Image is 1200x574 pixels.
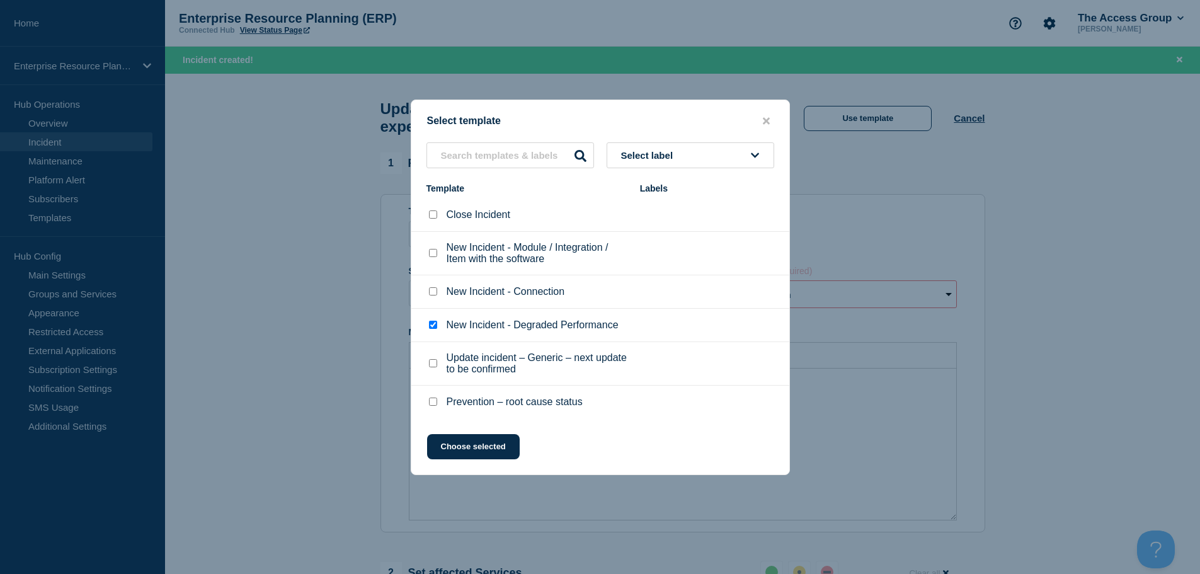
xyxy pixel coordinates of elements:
input: Update incident – Generic – next update to be confirmed checkbox [429,359,437,367]
input: New Incident - Degraded Performance checkbox [429,321,437,329]
span: Select label [621,150,678,161]
p: Close Incident [447,209,510,221]
input: Search templates & labels [426,142,594,168]
button: close button [759,115,774,127]
p: New Incident - Connection [447,286,565,297]
input: Prevention – root cause status checkbox [429,398,437,406]
div: Labels [640,183,774,193]
input: Close Incident checkbox [429,210,437,219]
p: New Incident - Degraded Performance [447,319,619,331]
button: Choose selected [427,434,520,459]
p: Update incident – Generic – next update to be confirmed [447,352,627,375]
input: New Incident - Module / Integration / Item with the software checkbox [429,249,437,257]
div: Select template [411,115,789,127]
input: New Incident - Connection checkbox [429,287,437,296]
p: Prevention – root cause status [447,396,583,408]
button: Select label [607,142,774,168]
p: New Incident - Module / Integration / Item with the software [447,242,627,265]
div: Template [426,183,627,193]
